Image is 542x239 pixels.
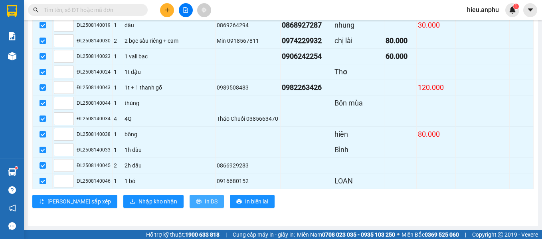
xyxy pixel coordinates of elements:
div: ĐL2508140030 [77,37,111,45]
div: nhung [334,20,383,31]
td: 0982263426 [281,80,333,96]
td: 0906242254 [281,49,333,64]
div: 1 [114,145,122,154]
sup: 1 [15,167,18,169]
div: 1 [114,21,122,30]
div: ĐL2508140038 [77,131,111,138]
td: hiền [333,127,384,142]
td: ĐL2508140046 [75,173,113,189]
div: 1 [114,177,122,185]
span: printer [196,199,202,205]
b: An Phú Travel [21,6,105,20]
td: ĐL2508140043 [75,80,113,96]
div: Bốn mùa [334,98,383,109]
td: Bình [333,142,384,158]
span: [PERSON_NAME] sắp xếp [47,197,111,206]
button: caret-down [523,3,537,17]
span: Cung cấp máy in - giấy in: [233,230,295,239]
input: Tìm tên, số ĐT hoặc mã đơn [44,6,138,14]
div: 1t + 1 thanh gỗ [125,83,214,92]
span: In biên lai [245,197,268,206]
img: warehouse-icon [8,168,16,176]
div: ĐL2508140044 [77,100,111,107]
div: 2 bọc sầu riêng + cam [125,36,214,45]
div: 1 [114,99,122,108]
button: printerIn biên lai [230,195,275,208]
td: ĐL2508140044 [75,96,113,111]
span: In DS [205,197,218,206]
div: 80.000 [386,35,415,46]
div: 0989508483 [217,83,279,92]
div: ĐL2508140045 [77,162,111,169]
div: hiền [334,129,383,140]
div: Thơ [334,66,383,78]
td: LOAN [333,173,384,189]
div: 1t đậu [125,68,214,76]
span: plus [164,7,170,13]
td: ĐL2508140033 [75,142,113,158]
span: copyright [498,232,503,237]
span: ⚪️ [397,233,400,236]
div: ĐL2508140034 [77,115,111,123]
div: 2 [114,161,122,170]
div: 0974229932 [282,35,332,46]
td: Bốn mùa [333,96,384,111]
div: 0866929283 [217,161,279,170]
td: ĐL2508140038 [75,127,113,142]
div: 2 [114,36,122,45]
span: Hỗ trợ kỹ thuật: [146,230,220,239]
div: bông [125,130,214,139]
td: nhung [333,18,384,33]
div: 1 [114,68,122,76]
div: 0869264294 [217,21,279,30]
strong: 1900 633 818 [185,231,220,238]
div: ĐL2508140033 [77,146,111,154]
div: LOAN [334,175,383,187]
div: 0916680152 [217,177,279,185]
button: aim [197,3,211,17]
span: question-circle [8,186,16,194]
span: caret-down [527,6,534,14]
h1: VP [PERSON_NAME] [47,24,190,40]
sup: 1 [513,4,519,9]
span: Miền Nam [297,230,395,239]
div: ĐL2508140019 [77,22,111,29]
div: 80.000 [418,129,454,140]
span: Miền Bắc [402,230,459,239]
button: plus [160,3,174,17]
div: 1 vali bạc [125,52,214,61]
div: 0868927287 [282,20,332,31]
div: 0906242254 [282,51,332,62]
img: icon-new-feature [509,6,516,14]
strong: 0708 023 035 - 0935 103 250 [322,231,395,238]
div: 2h dâu [125,161,214,170]
div: 1 bó [125,177,214,185]
span: Nhập kho nhận [138,197,177,206]
span: printer [236,199,242,205]
strong: 0369 525 060 [425,231,459,238]
button: printerIn DS [190,195,224,208]
button: file-add [179,3,193,17]
td: 0974229932 [281,33,333,49]
td: ĐL2508140019 [75,18,113,33]
td: 0868927287 [281,18,333,33]
td: ĐL2508140030 [75,33,113,49]
td: ĐL2508140023 [75,49,113,64]
div: chị lài [334,35,383,46]
div: Bình [334,144,383,155]
td: ĐL2508140034 [75,111,113,127]
span: 1 [514,4,517,9]
span: aim [201,7,207,13]
span: | [226,230,227,239]
button: downloadNhập kho nhận [123,195,184,208]
img: logo-vxr [7,5,17,17]
div: Min 0918567811 [217,36,279,45]
img: solution-icon [8,32,16,40]
td: ĐL2508140024 [75,64,113,80]
div: 0982263426 [282,82,332,93]
button: sort-ascending[PERSON_NAME] sắp xếp [32,195,117,208]
div: thùng [125,99,214,108]
div: 120.000 [418,82,454,93]
span: search [33,7,39,13]
td: ĐL2508140045 [75,158,113,173]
